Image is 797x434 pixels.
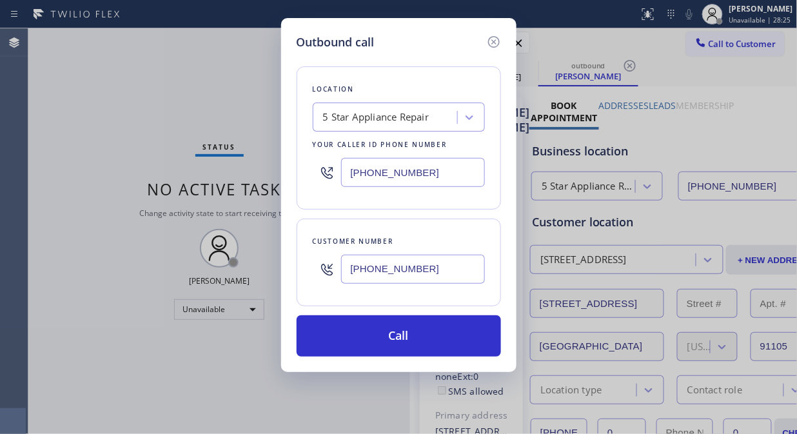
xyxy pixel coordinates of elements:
[323,110,429,125] div: 5 Star Appliance Repair
[341,158,485,187] input: (123) 456-7890
[313,83,485,96] div: Location
[341,255,485,284] input: (123) 456-7890
[297,315,501,357] button: Call
[313,138,485,152] div: Your caller id phone number
[313,235,485,248] div: Customer number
